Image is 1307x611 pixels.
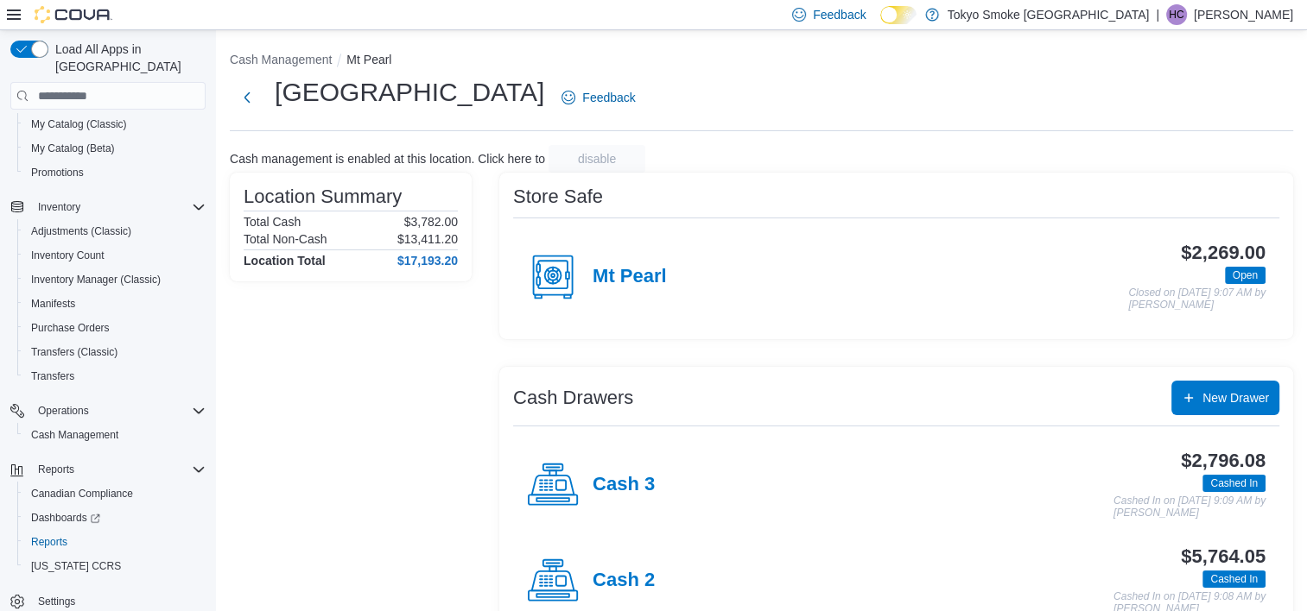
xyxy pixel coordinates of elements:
button: New Drawer [1171,381,1279,415]
h4: Mt Pearl [593,266,667,288]
span: Transfers [31,369,74,383]
span: New Drawer [1202,389,1269,406]
button: Purchase Orders [17,316,213,340]
button: Manifests [17,292,213,316]
button: [US_STATE] CCRS [17,554,213,578]
h3: $2,796.08 [1181,450,1266,471]
span: Cashed In [1210,476,1258,491]
span: My Catalog (Classic) [24,114,206,135]
span: Inventory Manager (Classic) [31,273,161,287]
span: My Catalog (Classic) [31,117,127,131]
span: Canadian Compliance [31,487,133,501]
span: Cash Management [24,425,206,445]
span: Cash Management [31,428,118,442]
span: Load All Apps in [GEOGRAPHIC_DATA] [48,41,206,75]
p: $13,411.20 [397,232,458,246]
button: Reports [3,457,213,482]
span: Reports [31,459,206,480]
span: Promotions [31,166,84,180]
a: Promotions [24,162,91,183]
button: Mt Pearl [346,53,391,66]
button: My Catalog (Classic) [17,112,213,136]
h4: Location Total [244,254,326,268]
span: [US_STATE] CCRS [31,559,121,573]
img: Cova [35,6,112,23]
button: Transfers [17,364,213,388]
input: Dark Mode [880,6,917,24]
a: Adjustments (Classic) [24,221,138,242]
span: Reports [24,532,206,552]
span: Purchase Orders [31,321,110,335]
span: Reports [31,535,67,549]
span: Inventory Manager (Classic) [24,269,206,290]
span: Manifests [24,293,206,314]
span: Cashed In [1210,571,1258,587]
a: Feedback [555,80,642,115]
span: Adjustments (Classic) [24,221,206,242]
button: Inventory [3,195,213,219]
p: | [1156,4,1159,25]
span: Manifests [31,297,75,311]
nav: An example of EuiBreadcrumbs [230,51,1293,72]
h3: Location Summary [244,186,402,207]
h3: $5,764.05 [1181,546,1266,567]
span: Reports [38,463,74,476]
a: Transfers [24,366,81,387]
h4: $17,193.20 [397,254,458,268]
p: $3,782.00 [404,215,458,229]
span: HC [1169,4,1183,25]
div: Heather Chafe [1166,4,1187,25]
button: Reports [31,459,81,480]
p: Tokyo Smoke [GEOGRAPHIC_DATA] [948,4,1150,25]
button: Operations [3,399,213,423]
p: Cashed In on [DATE] 9:09 AM by [PERSON_NAME] [1113,495,1266,519]
h6: Total Cash [244,215,301,229]
h3: Cash Drawers [513,387,633,408]
span: My Catalog (Beta) [24,138,206,159]
span: Inventory [31,197,206,217]
a: Inventory Count [24,245,111,266]
button: My Catalog (Beta) [17,136,213,161]
span: Open [1225,267,1266,284]
button: Promotions [17,161,213,185]
button: Operations [31,400,96,421]
span: Dashboards [24,507,206,528]
button: Reports [17,530,213,554]
button: Canadian Compliance [17,482,213,506]
button: Cash Management [17,423,213,447]
button: Inventory Manager (Classic) [17,268,213,292]
button: Inventory [31,197,87,217]
span: Inventory Count [31,249,105,262]
a: Purchase Orders [24,318,117,338]
span: Canadian Compliance [24,483,206,504]
span: Open [1233,268,1258,283]
button: Cash Management [230,53,332,66]
span: Transfers (Classic) [24,342,206,362]
span: Cashed In [1202,475,1266,492]
h3: Store Safe [513,186,603,207]
button: Next [230,80,264,115]
a: Dashboards [17,506,213,530]
span: Feedback [813,6,866,23]
a: Dashboards [24,507,107,528]
a: Reports [24,532,74,552]
span: Cashed In [1202,570,1266,588]
span: Inventory [38,200,80,214]
a: Manifests [24,293,82,314]
h3: $2,269.00 [1181,243,1266,263]
span: Feedback [582,89,635,106]
span: Operations [31,400,206,421]
span: disable [578,150,616,167]
button: Inventory Count [17,243,213,268]
span: Dashboards [31,511,100,525]
h4: Cash 3 [593,474,655,496]
span: Purchase Orders [24,318,206,338]
p: [PERSON_NAME] [1194,4,1293,25]
a: [US_STATE] CCRS [24,556,128,576]
span: Promotions [24,162,206,183]
h6: Total Non-Cash [244,232,327,246]
span: My Catalog (Beta) [31,142,115,155]
a: Cash Management [24,425,125,445]
h1: [GEOGRAPHIC_DATA] [275,75,544,110]
span: Operations [38,404,89,418]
